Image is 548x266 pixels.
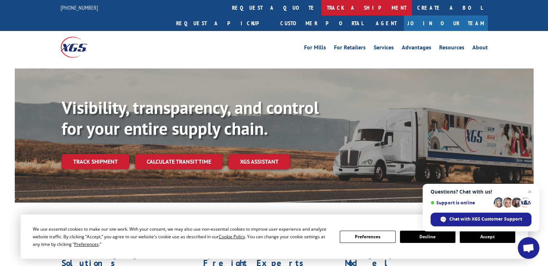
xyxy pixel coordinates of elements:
[472,45,488,53] a: About
[431,200,491,205] span: Support is online
[219,234,245,240] span: Cookie Policy
[525,187,534,196] span: Close chat
[518,237,539,259] div: Open chat
[135,154,223,169] a: Calculate transit time
[404,15,488,31] a: Join Our Team
[400,231,455,243] button: Decline
[62,154,129,169] a: Track shipment
[439,45,464,53] a: Resources
[21,214,528,259] div: Cookie Consent Prompt
[374,45,394,53] a: Services
[171,15,275,31] a: Request a pickup
[33,225,331,248] div: We use essential cookies to make our site work. With your consent, we may also use non-essential ...
[460,231,515,243] button: Accept
[334,45,366,53] a: For Retailers
[431,189,531,195] span: Questions? Chat with us!
[369,15,404,31] a: Agent
[431,213,531,226] div: Chat with XGS Customer Support
[62,96,319,139] b: Visibility, transparency, and control for your entire supply chain.
[402,45,431,53] a: Advantages
[228,154,290,169] a: XGS ASSISTANT
[304,45,326,53] a: For Mills
[74,241,99,247] span: Preferences
[61,4,98,11] a: [PHONE_NUMBER]
[275,15,369,31] a: Customer Portal
[449,216,522,222] span: Chat with XGS Customer Support
[340,231,395,243] button: Preferences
